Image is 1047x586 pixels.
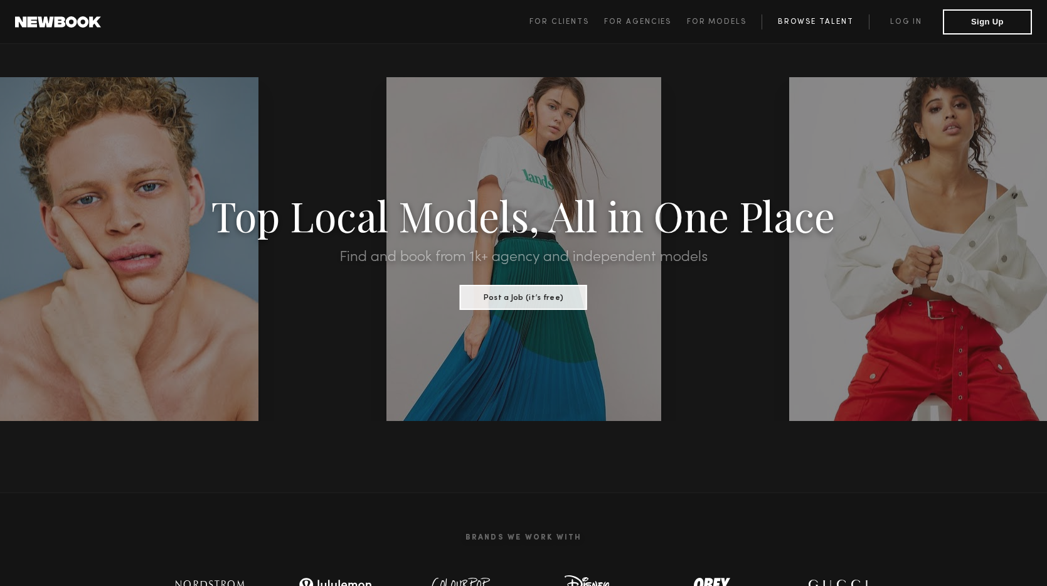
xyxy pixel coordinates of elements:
a: For Agencies [604,14,686,29]
a: Post a Job (it’s free) [460,289,587,303]
a: For Clients [529,14,604,29]
span: For Models [687,18,747,26]
a: Log in [869,14,943,29]
button: Post a Job (it’s free) [460,285,587,310]
span: For Clients [529,18,589,26]
a: Browse Talent [762,14,869,29]
a: For Models [687,14,762,29]
h2: Brands We Work With [147,518,900,557]
h1: Top Local Models, All in One Place [78,196,969,235]
button: Sign Up [943,9,1032,35]
h2: Find and book from 1k+ agency and independent models [78,250,969,265]
span: For Agencies [604,18,671,26]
